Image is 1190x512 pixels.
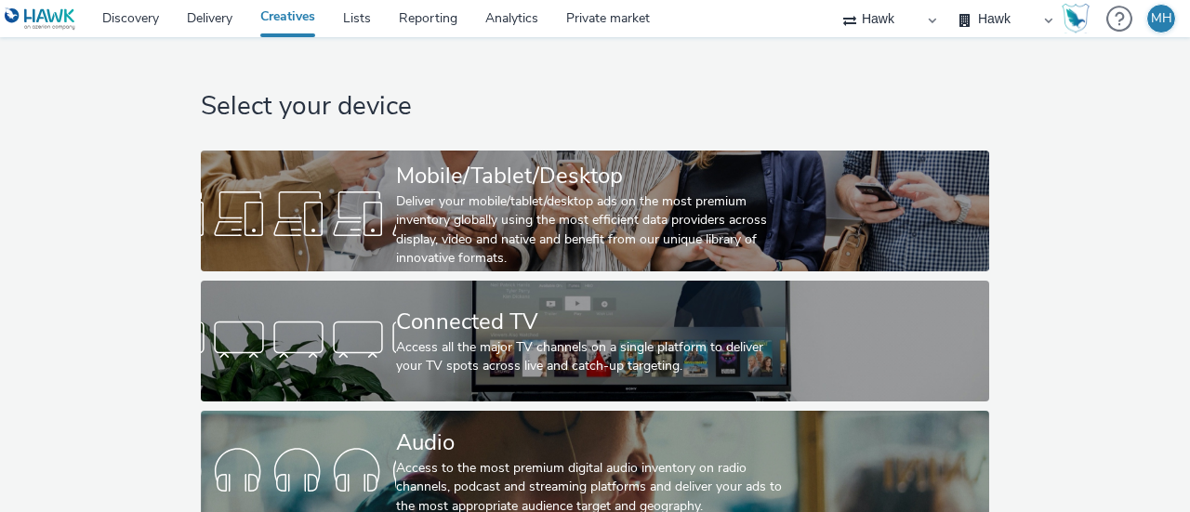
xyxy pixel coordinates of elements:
[5,7,76,31] img: undefined Logo
[1062,4,1090,33] img: Hawk Academy
[396,427,787,459] div: Audio
[201,151,990,271] a: Mobile/Tablet/DesktopDeliver your mobile/tablet/desktop ads on the most premium inventory globall...
[396,160,787,192] div: Mobile/Tablet/Desktop
[1062,4,1097,33] a: Hawk Academy
[201,281,990,401] a: Connected TVAccess all the major TV channels on a single platform to deliver your TV spots across...
[396,306,787,338] div: Connected TV
[201,89,990,125] h1: Select your device
[396,192,787,269] div: Deliver your mobile/tablet/desktop ads on the most premium inventory globally using the most effi...
[1151,5,1172,33] div: MH
[396,338,787,376] div: Access all the major TV channels on a single platform to deliver your TV spots across live and ca...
